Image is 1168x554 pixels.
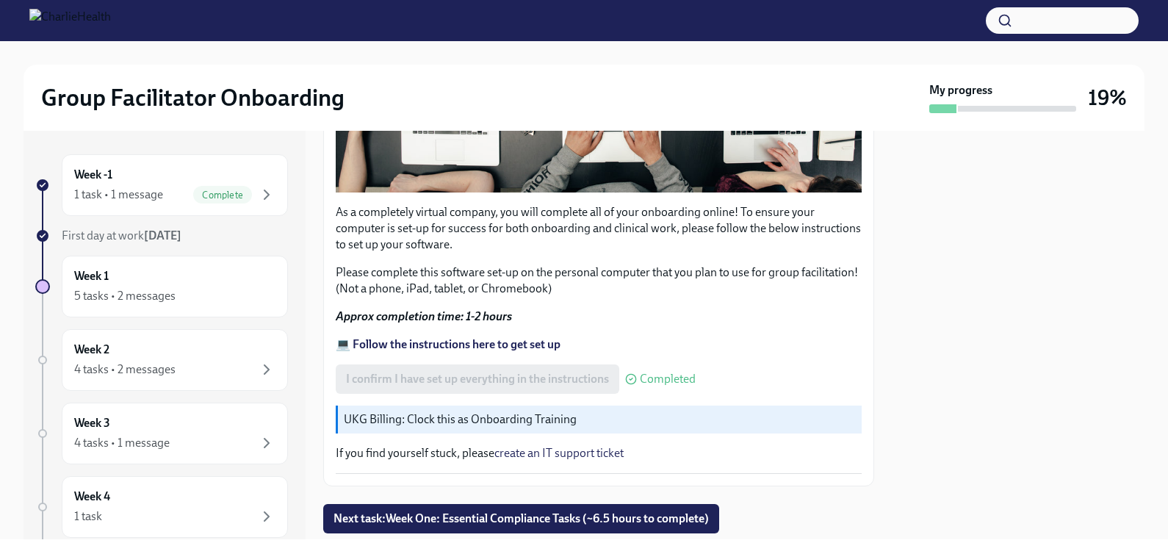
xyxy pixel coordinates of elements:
[29,9,111,32] img: CharlieHealth
[74,187,163,203] div: 1 task • 1 message
[74,435,170,451] div: 4 tasks • 1 message
[336,265,862,297] p: Please complete this software set-up on the personal computer that you plan to use for group faci...
[929,82,992,98] strong: My progress
[336,337,560,351] a: 💻 Follow the instructions here to get set up
[74,489,110,505] h6: Week 4
[74,361,176,378] div: 4 tasks • 2 messages
[74,268,109,284] h6: Week 1
[336,204,862,253] p: As a completely virtual company, you will complete all of your onboarding online! To ensure your ...
[35,228,288,244] a: First day at work[DATE]
[144,229,181,242] strong: [DATE]
[344,411,856,428] p: UKG Billing: Clock this as Onboarding Training
[62,229,181,242] span: First day at work
[494,446,624,460] a: create an IT support ticket
[336,445,862,461] p: If you find yourself stuck, please
[41,83,345,112] h2: Group Facilitator Onboarding
[640,373,696,385] span: Completed
[1088,84,1127,111] h3: 19%
[35,403,288,464] a: Week 34 tasks • 1 message
[35,329,288,391] a: Week 24 tasks • 2 messages
[334,511,709,526] span: Next task : Week One: Essential Compliance Tasks (~6.5 hours to complete)
[193,190,252,201] span: Complete
[74,288,176,304] div: 5 tasks • 2 messages
[74,167,112,183] h6: Week -1
[35,476,288,538] a: Week 41 task
[336,309,512,323] strong: Approx completion time: 1-2 hours
[74,415,110,431] h6: Week 3
[35,256,288,317] a: Week 15 tasks • 2 messages
[74,508,102,525] div: 1 task
[323,504,719,533] button: Next task:Week One: Essential Compliance Tasks (~6.5 hours to complete)
[35,154,288,216] a: Week -11 task • 1 messageComplete
[74,342,109,358] h6: Week 2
